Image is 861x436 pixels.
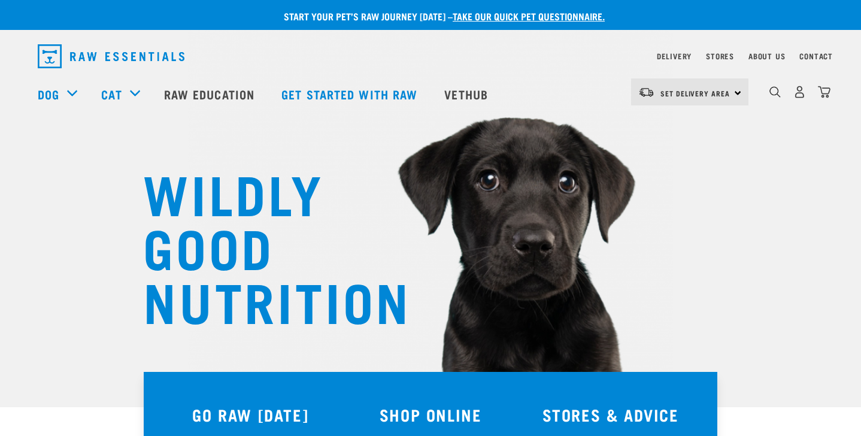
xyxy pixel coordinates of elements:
a: Cat [101,85,122,103]
a: Get started with Raw [269,70,432,118]
h3: SHOP ONLINE [348,405,514,424]
a: Raw Education [152,70,269,118]
h3: GO RAW [DATE] [168,405,334,424]
a: Contact [799,54,833,58]
img: home-icon@2x.png [818,86,830,98]
a: take our quick pet questionnaire. [453,13,605,19]
img: user.png [793,86,806,98]
a: Vethub [432,70,503,118]
a: Dog [38,85,59,103]
a: About Us [748,54,785,58]
img: Raw Essentials Logo [38,44,184,68]
img: van-moving.png [638,87,654,98]
nav: dropdown navigation [28,40,833,73]
span: Set Delivery Area [660,91,730,95]
h1: WILDLY GOOD NUTRITION [143,165,383,326]
a: Stores [706,54,734,58]
img: home-icon-1@2x.png [769,86,781,98]
a: Delivery [657,54,692,58]
h3: STORES & ADVICE [527,405,693,424]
